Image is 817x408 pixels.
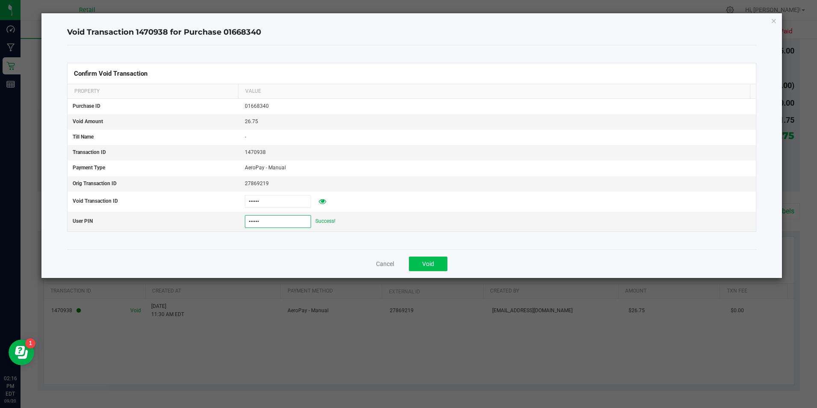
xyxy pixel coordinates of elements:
[376,260,394,268] button: Cancel
[245,215,311,228] input: Approval PIN
[73,118,103,124] span: Void Amount
[73,103,100,109] span: Purchase ID
[771,15,777,26] button: Close
[245,195,311,208] input: Void Txn ID
[245,103,269,109] span: 01668340
[422,260,434,267] span: Void
[73,198,118,204] span: Void Transaction ID
[73,218,93,224] span: User PIN
[67,27,756,38] h4: Void Transaction 1470938 for Purchase 01668340
[245,165,286,171] span: AeroPay - Manual
[73,180,117,186] span: Orig Transaction ID
[245,88,261,94] span: Value
[74,70,147,77] span: Confirm Void Transaction
[315,218,335,224] span: Success!
[73,165,105,171] span: Payment Type
[74,88,100,94] span: Property
[409,257,447,271] button: Void
[245,180,269,186] span: 27869219
[9,340,34,365] iframe: Resource center
[25,338,35,349] iframe: Resource center unread badge
[245,134,246,140] span: -
[245,118,258,124] span: 26.75
[73,134,94,140] span: Till Name
[245,149,266,155] span: 1470938
[73,149,106,155] span: Transaction ID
